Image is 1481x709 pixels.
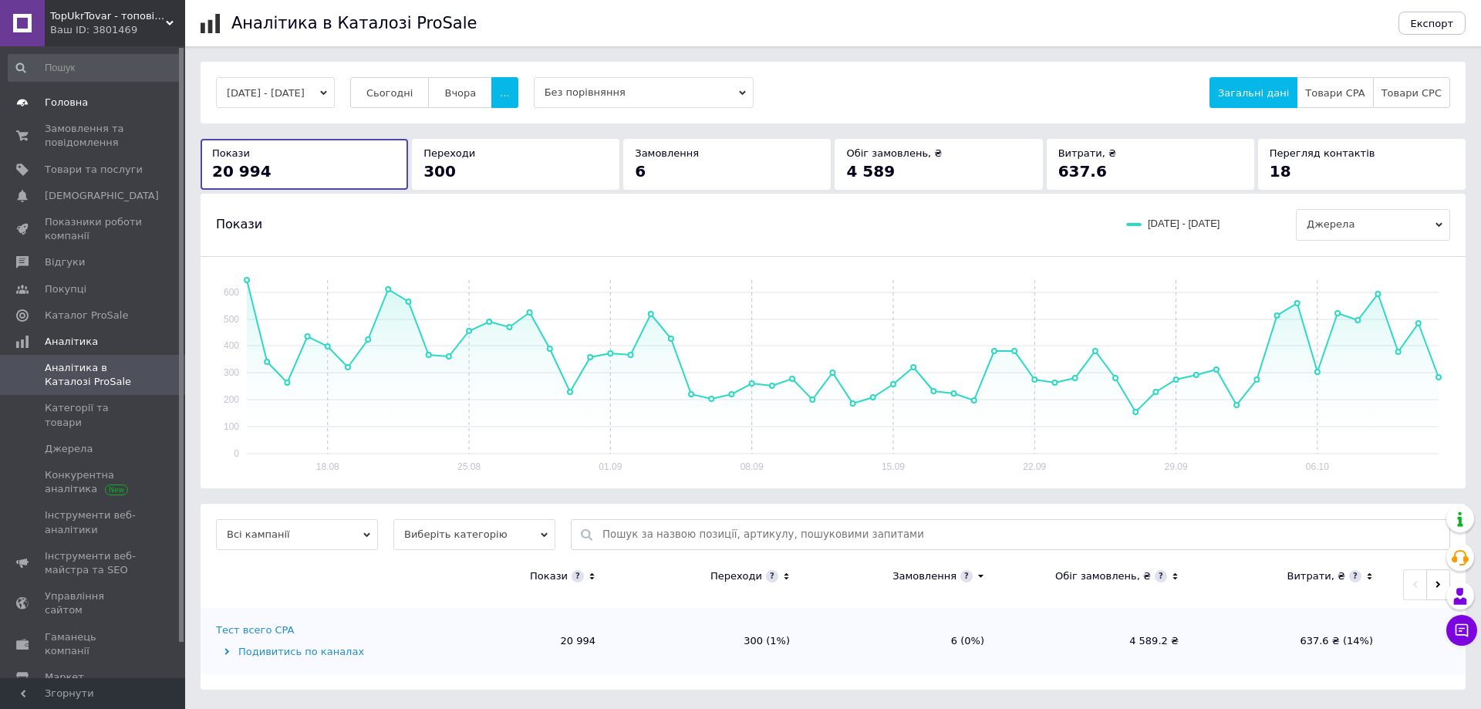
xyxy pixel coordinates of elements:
[882,461,905,472] text: 15.09
[50,9,166,23] span: TopUkrTovar - топові українські товари
[216,216,262,233] span: Покази
[1058,162,1107,181] span: 637.6
[216,645,413,659] div: Подивитись по каналах
[846,162,895,181] span: 4 589
[224,367,239,378] text: 300
[1398,12,1466,35] button: Експорт
[1023,461,1046,472] text: 22.09
[45,189,159,203] span: [DEMOGRAPHIC_DATA]
[45,589,143,617] span: Управління сайтом
[1296,209,1450,240] span: Джерела
[45,361,143,389] span: Аналітика в Каталозі ProSale
[224,340,239,351] text: 400
[231,14,477,32] h1: Аналітика в Каталозі ProSale
[45,401,143,429] span: Категорії та товари
[1446,615,1477,646] button: Чат з покупцем
[1297,77,1373,108] button: Товари CPA
[366,87,413,99] span: Сьогодні
[45,670,84,684] span: Маркет
[1165,461,1188,472] text: 29.09
[393,519,555,550] span: Виберіть категорію
[417,608,611,674] td: 20 994
[428,77,492,108] button: Вчора
[602,520,1442,549] input: Пошук за назвою позиції, артикулу, пошуковими запитами
[1209,77,1297,108] button: Загальні дані
[423,162,456,181] span: 300
[457,461,481,472] text: 25.08
[212,162,272,181] span: 20 994
[1000,608,1194,674] td: 4 589.2 ₴
[1270,162,1291,181] span: 18
[216,77,335,108] button: [DATE] - [DATE]
[500,87,509,99] span: ...
[423,147,475,159] span: Переходи
[892,569,956,583] div: Замовлення
[635,162,646,181] span: 6
[1058,147,1117,159] span: Витрати, ₴
[491,77,518,108] button: ...
[45,309,128,322] span: Каталог ProSale
[1306,461,1329,472] text: 06.10
[45,508,143,536] span: Інструменти веб-аналітики
[45,96,88,110] span: Головна
[534,77,754,108] span: Без порівняння
[45,468,143,496] span: Конкурентна аналітика
[45,630,143,658] span: Гаманець компанії
[45,255,85,269] span: Відгуки
[45,122,143,150] span: Замовлення та повідомлення
[45,549,143,577] span: Інструменти веб-майстра та SEO
[444,87,476,99] span: Вчора
[45,282,86,296] span: Покупці
[1381,87,1442,99] span: Товари CPC
[234,448,239,459] text: 0
[212,147,250,159] span: Покази
[599,461,622,472] text: 01.09
[530,569,568,583] div: Покази
[216,519,378,550] span: Всі кампанії
[846,147,942,159] span: Обіг замовлень, ₴
[224,394,239,405] text: 200
[1287,569,1345,583] div: Витрати, ₴
[224,314,239,325] text: 500
[50,23,185,37] div: Ваш ID: 3801469
[1305,87,1365,99] span: Товари CPA
[45,335,98,349] span: Аналітика
[8,54,182,82] input: Пошук
[805,608,1000,674] td: 6 (0%)
[1270,147,1375,159] span: Перегляд контактів
[316,461,339,472] text: 18.08
[350,77,430,108] button: Сьогодні
[45,442,93,456] span: Джерела
[1194,608,1388,674] td: 637.6 ₴ (14%)
[224,421,239,432] text: 100
[224,287,239,298] text: 600
[1373,77,1450,108] button: Товари CPC
[710,569,762,583] div: Переходи
[45,215,143,243] span: Показники роботи компанії
[1055,569,1151,583] div: Обіг замовлень, ₴
[1218,87,1289,99] span: Загальні дані
[45,163,143,177] span: Товари та послуги
[216,623,295,637] div: Тест всего CPA
[740,461,764,472] text: 08.09
[635,147,699,159] span: Замовлення
[1411,18,1454,29] span: Експорт
[611,608,805,674] td: 300 (1%)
